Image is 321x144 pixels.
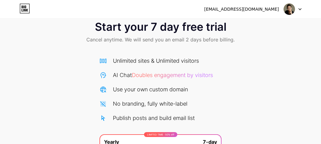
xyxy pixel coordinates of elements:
[144,132,177,137] div: LIMITED TIME : 50% off
[113,71,213,79] div: AI Chat
[86,36,235,43] span: Cancel anytime. We will send you an email 2 days before billing.
[95,21,226,33] span: Start your 7 day free trial
[283,3,295,15] img: kosmetologeneringa
[113,114,195,122] div: Publish posts and build email list
[113,57,199,65] div: Unlimited sites & Unlimited visitors
[204,6,279,12] div: [EMAIL_ADDRESS][DOMAIN_NAME]
[132,72,213,78] span: Doubles engagement by visitors
[113,100,187,108] div: No branding, fully white-label
[113,85,188,93] div: Use your own custom domain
